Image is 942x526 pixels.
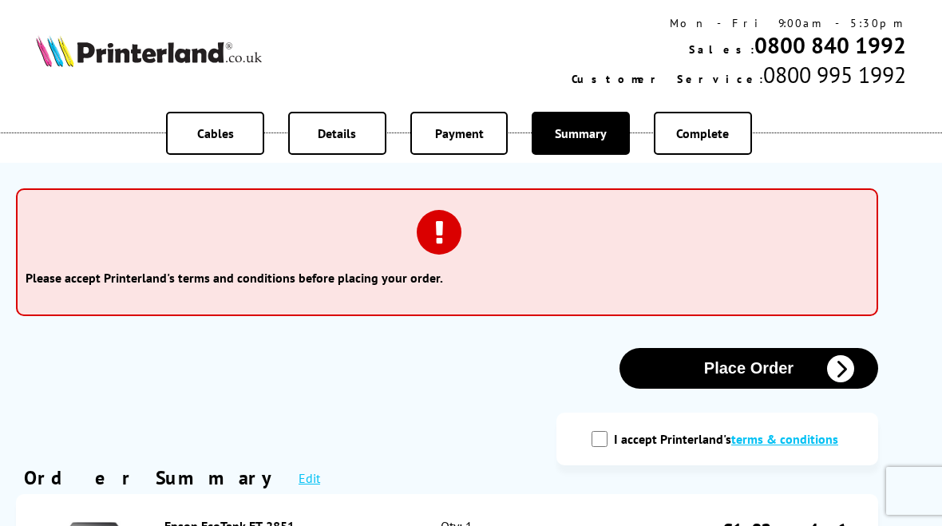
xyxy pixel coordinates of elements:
[435,125,484,141] span: Payment
[299,470,320,486] a: Edit
[197,125,234,141] span: Cables
[26,270,869,286] li: Please accept Printerland's terms and conditions before placing your order.
[555,125,607,141] span: Summary
[24,465,283,490] div: Order Summary
[619,348,878,389] button: Place Order
[754,30,906,60] a: 0800 840 1992
[763,60,906,89] span: 0800 995 1992
[676,125,729,141] span: Complete
[36,35,263,67] img: Printerland Logo
[731,431,838,447] a: modal_tc
[572,72,763,86] span: Customer Service:
[572,16,906,30] div: Mon - Fri 9:00am - 5:30pm
[614,431,846,447] label: I accept Printerland's
[689,42,754,57] span: Sales:
[318,125,356,141] span: Details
